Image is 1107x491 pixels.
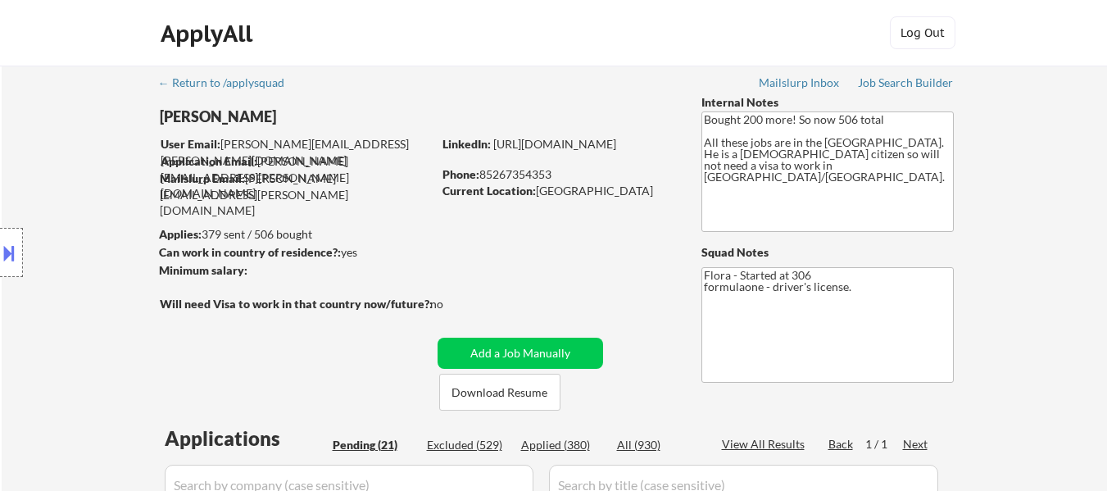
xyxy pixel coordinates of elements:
[617,437,699,453] div: All (930)
[159,226,432,243] div: 379 sent / 506 bought
[438,338,603,369] button: Add a Job Manually
[160,170,432,219] div: [PERSON_NAME][EMAIL_ADDRESS][PERSON_NAME][DOMAIN_NAME]
[442,137,491,151] strong: LinkedIn:
[858,76,954,93] a: Job Search Builder
[165,429,327,448] div: Applications
[161,136,432,168] div: [PERSON_NAME][EMAIL_ADDRESS][PERSON_NAME][DOMAIN_NAME]
[890,16,955,49] button: Log Out
[430,296,477,312] div: no
[759,77,841,89] div: Mailslurp Inbox
[828,436,855,452] div: Back
[858,77,954,89] div: Job Search Builder
[158,77,300,89] div: ← Return to /applysquad
[160,107,497,127] div: [PERSON_NAME]
[865,436,903,452] div: 1 / 1
[427,437,509,453] div: Excluded (529)
[521,437,603,453] div: Applied (380)
[442,184,536,198] strong: Current Location:
[759,76,841,93] a: Mailslurp Inbox
[439,374,560,411] button: Download Resume
[903,436,929,452] div: Next
[722,436,810,452] div: View All Results
[442,167,479,181] strong: Phone:
[158,76,300,93] a: ← Return to /applysquad
[442,166,674,183] div: 85267354353
[160,297,433,311] strong: Will need Visa to work in that country now/future?:
[701,244,954,261] div: Squad Notes
[701,94,954,111] div: Internal Notes
[333,437,415,453] div: Pending (21)
[493,137,616,151] a: [URL][DOMAIN_NAME]
[442,183,674,199] div: [GEOGRAPHIC_DATA]
[161,20,257,48] div: ApplyAll
[161,153,432,202] div: [PERSON_NAME][EMAIL_ADDRESS][PERSON_NAME][DOMAIN_NAME]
